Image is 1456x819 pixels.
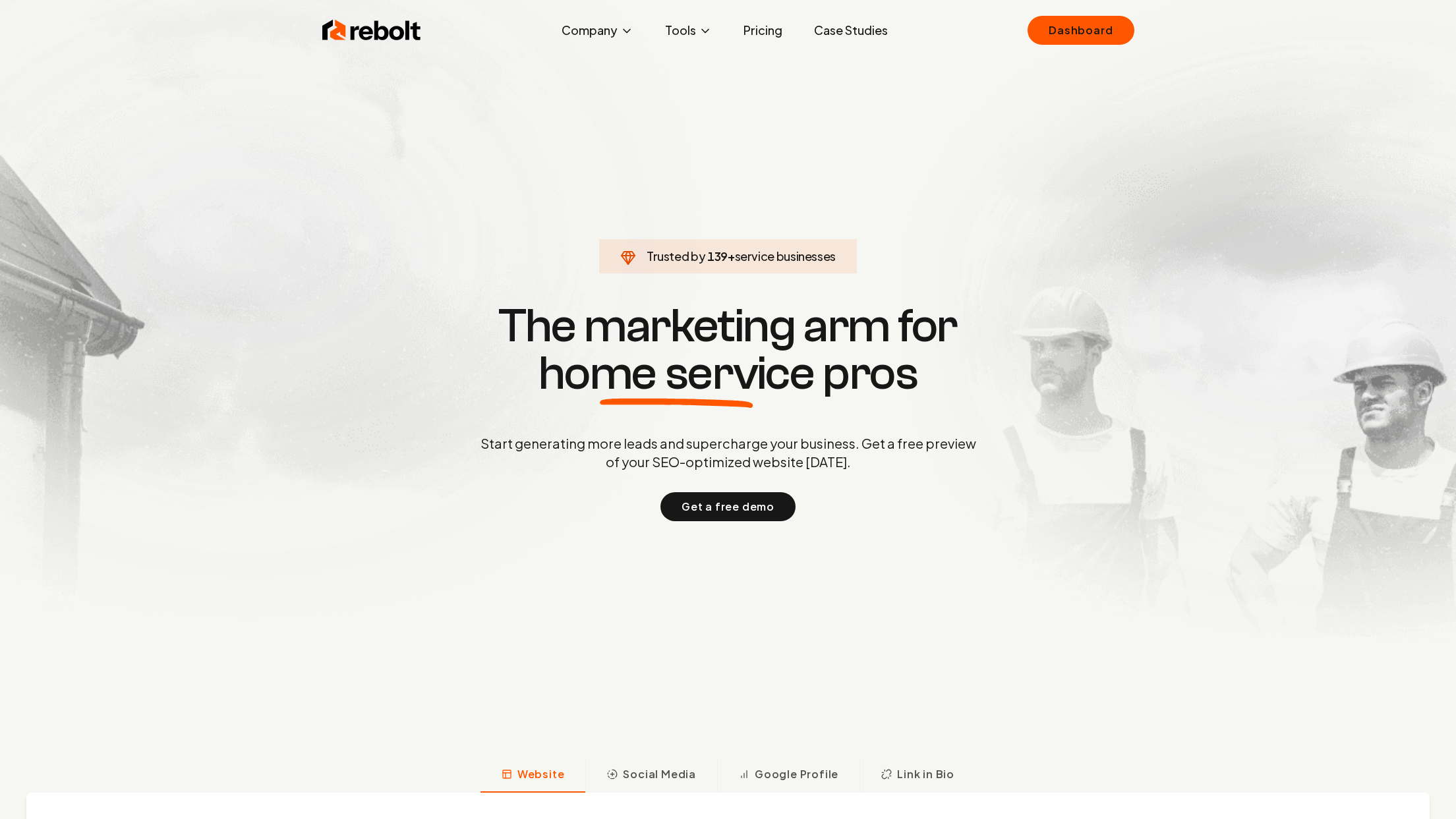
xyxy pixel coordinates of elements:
[551,17,644,43] button: Company
[733,17,793,43] a: Pricing
[655,17,722,43] button: Tools
[717,758,859,793] button: Google Profile
[728,248,735,264] span: +
[1028,16,1134,45] a: Dashboard
[660,492,796,521] button: Get a free demo
[585,758,717,793] button: Social Media
[539,350,815,397] span: home service
[859,758,976,793] button: Link in Bio
[803,17,898,43] a: Case Studies
[478,434,979,471] p: Start generating more leads and supercharge your business. Get a free preview of your SEO-optimiz...
[480,758,586,793] button: Website
[623,766,696,782] span: Social Media
[707,247,728,266] span: 139
[322,17,421,43] img: Rebolt Logo
[647,248,705,264] span: Trusted by
[755,766,838,782] span: Google Profile
[412,302,1045,397] h1: The marketing arm for pros
[897,766,954,782] span: Link in Bio
[517,766,565,782] span: Website
[735,248,836,264] span: service businesses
